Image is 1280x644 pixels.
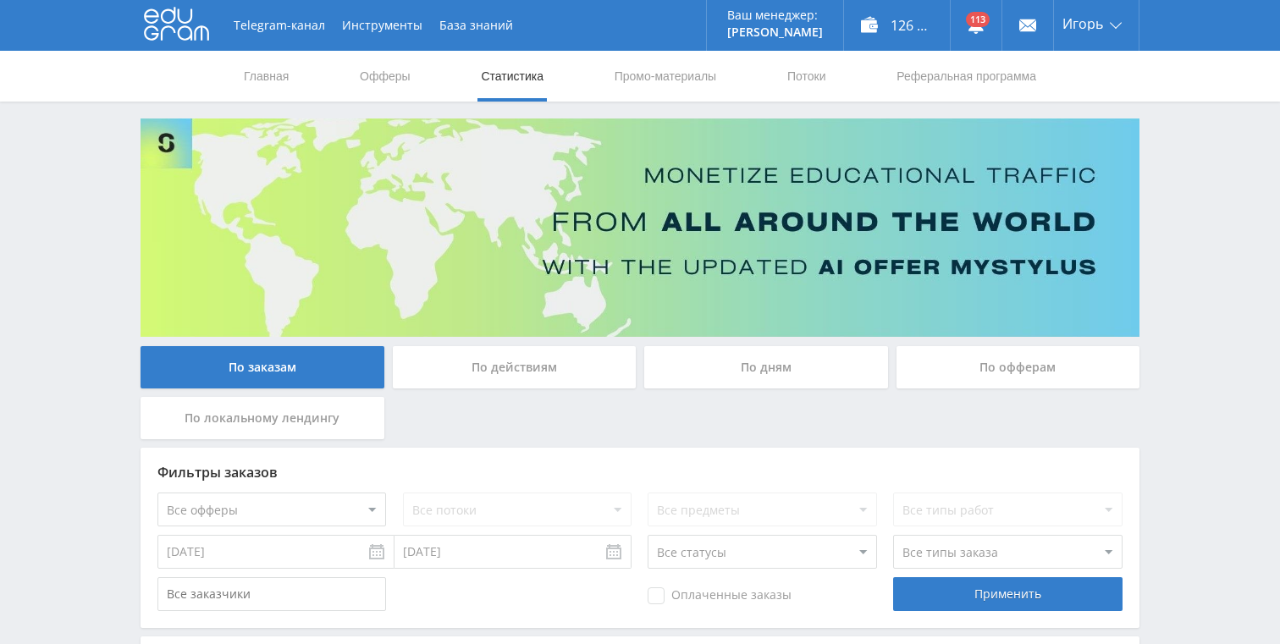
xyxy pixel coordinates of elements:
[644,346,888,388] div: По дням
[897,346,1140,388] div: По офферам
[786,51,828,102] a: Потоки
[893,577,1122,611] div: Применить
[157,465,1123,480] div: Фильтры заказов
[358,51,412,102] a: Офферы
[141,397,384,439] div: По локальному лендингу
[648,587,792,604] span: Оплаченные заказы
[479,51,545,102] a: Статистика
[157,577,386,611] input: Все заказчики
[727,8,823,22] p: Ваш менеджер:
[613,51,718,102] a: Промо-материалы
[895,51,1038,102] a: Реферальная программа
[141,346,384,388] div: По заказам
[1062,17,1103,30] span: Игорь
[393,346,637,388] div: По действиям
[242,51,290,102] a: Главная
[727,25,823,39] p: [PERSON_NAME]
[141,118,1139,337] img: Banner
